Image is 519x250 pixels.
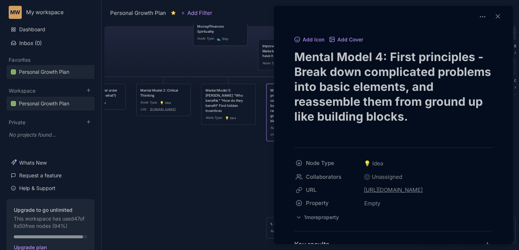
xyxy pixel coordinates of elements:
span: Property [306,199,354,207]
div: URL[URL][DOMAIN_NAME] [294,184,493,197]
button: 1moreproperty [294,213,341,222]
h4: Key results [294,240,329,249]
span: Empty [364,199,381,208]
button: Node Type [292,157,362,170]
button: Property [292,197,362,210]
span: Node Type [306,159,354,168]
a: [URL][DOMAIN_NAME] [364,186,469,194]
span: Idea [364,159,383,168]
div: Unassigned [372,173,402,181]
span: Collaborators [306,173,354,181]
i: 💡 [364,160,372,167]
button: add key result [485,241,493,248]
button: Add Cover [329,37,364,43]
div: CollaboratorsUnassigned [294,170,493,184]
div: Node Type💡Idea [294,157,493,170]
textarea: node title [294,49,493,139]
span: URL [306,186,354,194]
div: PropertyEmpty [294,197,493,210]
button: Collaborators [292,170,362,184]
button: URL [292,184,362,197]
button: Add Icon [294,37,325,43]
